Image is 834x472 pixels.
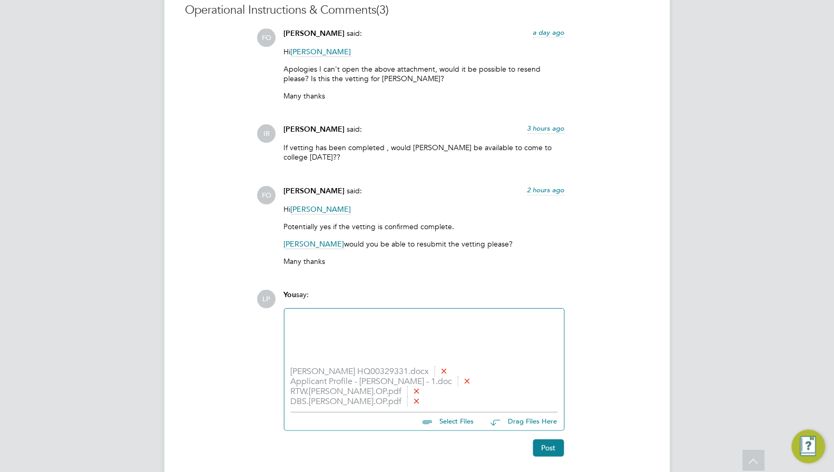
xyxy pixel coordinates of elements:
button: Drag Files Here [483,411,558,433]
p: Potentially yes if the vetting is confirmed complete. [284,222,565,231]
span: LP [258,290,276,308]
h3: Operational Instructions & Comments [185,3,649,18]
li: Applicant Profile - [PERSON_NAME] - 1.doc [291,377,558,387]
p: would you be able to resubmit the vetting please? [284,239,565,249]
span: FO [258,186,276,204]
li: [PERSON_NAME] HQ00329331.docx [291,367,558,377]
span: IR [258,124,276,143]
p: Many thanks [284,91,565,101]
span: 3 hours ago [527,124,565,133]
button: Post [533,439,564,456]
li: RTW.[PERSON_NAME].OP.pdf [291,387,558,397]
span: [PERSON_NAME] [291,47,351,57]
span: said: [347,186,362,195]
button: Engage Resource Center [792,430,826,464]
span: 2 hours ago [527,185,565,194]
li: DBS.[PERSON_NAME].OP.pdf [291,397,558,407]
p: Many thanks [284,257,565,266]
span: (3) [377,3,389,17]
span: [PERSON_NAME] [291,204,351,214]
p: Apologies I can't open the above attachment, would it be possible to resend please? Is this the v... [284,64,565,83]
span: FO [258,28,276,47]
p: Hi [284,204,565,214]
span: You [284,290,297,299]
span: [PERSON_NAME] [284,29,345,38]
p: If vetting has been completed , would [PERSON_NAME] be available to come to college [DATE]?? [284,143,565,162]
p: Hi [284,47,565,56]
span: said: [347,124,362,134]
span: a day ago [533,28,565,37]
span: [PERSON_NAME] [284,125,345,134]
span: [PERSON_NAME] [284,186,345,195]
span: said: [347,28,362,38]
span: [PERSON_NAME] [284,239,345,249]
div: say: [284,290,565,308]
